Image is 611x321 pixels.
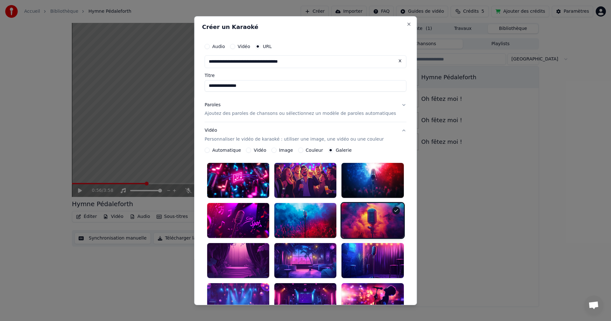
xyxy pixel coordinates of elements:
label: Automatique [212,148,241,152]
label: Image [279,148,293,152]
p: Personnaliser le vidéo de karaoké : utiliser une image, une vidéo ou une couleur [205,136,384,143]
div: Vidéo [205,127,384,143]
p: Ajoutez des paroles de chansons ou sélectionnez un modèle de paroles automatiques [205,110,396,117]
label: Vidéo [254,148,266,152]
label: Vidéo [238,44,250,48]
label: URL [263,44,272,48]
h2: Créer un Karaoké [202,24,409,30]
button: ParolesAjoutez des paroles de chansons ou sélectionnez un modèle de paroles automatiques [205,96,406,122]
div: Paroles [205,101,221,108]
label: Titre [205,73,406,77]
label: Couleur [306,148,323,152]
button: VidéoPersonnaliser le vidéo de karaoké : utiliser une image, une vidéo ou une couleur [205,122,406,148]
label: Audio [212,44,225,48]
label: Galerie [336,148,352,152]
